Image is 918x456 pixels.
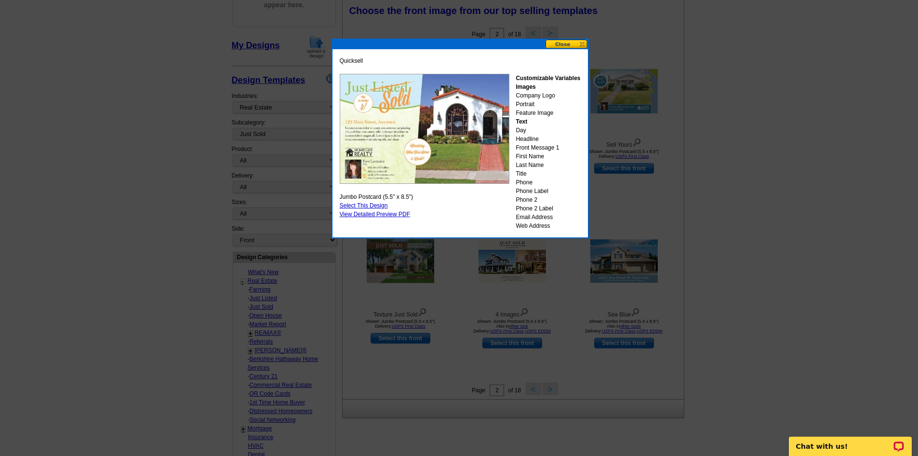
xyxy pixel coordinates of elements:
[516,74,580,230] div: Company Logo Portrait Feature Image Day Headline Front Message 1 First Name Last Name Title Phone...
[340,56,363,65] span: Quicksell
[516,75,580,82] strong: Customizable Variables
[783,426,918,456] iframe: LiveChat chat widget
[516,83,535,90] strong: Images
[340,74,509,184] img: JS_Jumbo_QuickSell_sample_Front_Raster.jpg
[516,118,527,125] strong: Text
[340,193,413,201] span: Jumbo Postcard (5.5" x 8.5")
[340,202,388,209] a: Select This Design
[340,211,411,218] a: View Detailed Preview PDF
